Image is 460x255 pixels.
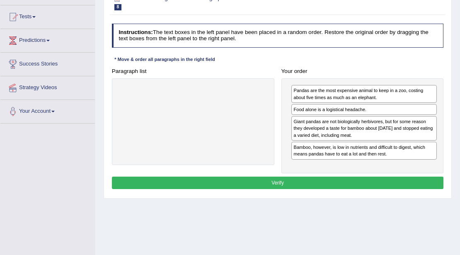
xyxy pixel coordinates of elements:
[112,56,218,63] div: * Move & order all paragraphs in the right field
[0,76,95,97] a: Strategy Videos
[291,142,437,160] div: Bamboo, however, is low in nutrients and difficult to digest, which means pandas have to eat a lo...
[0,100,95,121] a: Your Account
[112,177,444,189] button: Verify
[291,85,437,103] div: Pandas are the most expensive animal to keep in a zoo, costing about five times as much as an ele...
[112,24,444,47] h4: The text boxes in the left panel have been placed in a random order. Restore the original order b...
[119,29,153,35] b: Instructions:
[0,29,95,50] a: Predictions
[281,68,444,75] h4: Your order
[0,5,95,26] a: Tests
[0,53,95,73] a: Success Stories
[291,116,437,141] div: Giant pandas are not biologically herbivores, but for some reason they developed a taste for bamb...
[112,68,274,75] h4: Paragraph list
[291,104,437,115] div: Food alone is a logistical headache.
[114,4,122,10] span: 8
